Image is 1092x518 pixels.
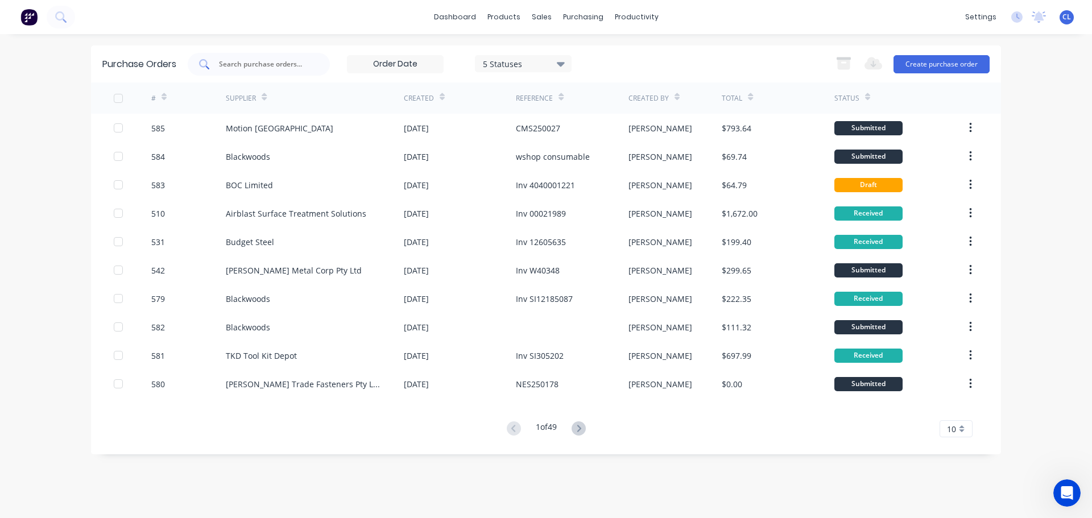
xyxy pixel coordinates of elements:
[404,208,429,219] div: [DATE]
[628,264,692,276] div: [PERSON_NAME]
[151,293,165,305] div: 579
[226,122,333,134] div: Motion [GEOGRAPHIC_DATA]
[834,206,903,221] div: Received
[628,321,692,333] div: [PERSON_NAME]
[151,151,165,163] div: 584
[226,350,297,362] div: TKD Tool Kit Depot
[404,378,429,390] div: [DATE]
[404,122,429,134] div: [DATE]
[226,151,270,163] div: Blackwoods
[151,93,156,103] div: #
[722,208,758,219] div: $1,672.00
[557,9,609,26] div: purchasing
[428,9,482,26] a: dashboard
[628,93,669,103] div: Created By
[7,5,29,26] button: go back
[834,263,903,277] div: Submitted
[1062,12,1071,22] span: CL
[834,150,903,164] div: Submitted
[226,93,256,103] div: Supplier
[226,321,270,333] div: Blackwoods
[404,321,429,333] div: [DATE]
[628,236,692,248] div: [PERSON_NAME]
[628,293,692,305] div: [PERSON_NAME]
[722,293,751,305] div: $222.35
[834,292,903,306] div: Received
[516,350,564,362] div: Inv SI305202
[628,151,692,163] div: [PERSON_NAME]
[200,5,220,26] div: Close
[834,93,859,103] div: Status
[526,9,557,26] div: sales
[226,236,274,248] div: Budget Steel
[404,179,429,191] div: [DATE]
[226,179,273,191] div: BOC Limited
[516,293,573,305] div: Inv SI12185087
[609,9,664,26] div: productivity
[1053,479,1081,507] iframe: Intercom live chat
[218,59,312,70] input: Search purchase orders...
[226,264,362,276] div: [PERSON_NAME] Metal Corp Pty Ltd
[628,208,692,219] div: [PERSON_NAME]
[834,377,903,391] div: Submitted
[722,93,742,103] div: Total
[722,151,747,163] div: $69.74
[348,56,443,73] input: Order Date
[628,378,692,390] div: [PERSON_NAME]
[516,378,559,390] div: NES250178
[516,122,560,134] div: CMS250027
[959,9,1002,26] div: settings
[834,121,903,135] div: Submitted
[151,208,165,219] div: 510
[722,264,751,276] div: $299.65
[482,9,526,26] div: products
[20,9,38,26] img: Factory
[151,122,165,134] div: 585
[404,236,429,248] div: [DATE]
[516,151,590,163] div: wshop consumable
[404,293,429,305] div: [DATE]
[834,320,903,334] div: Submitted
[834,349,903,363] div: Received
[722,350,751,362] div: $697.99
[516,264,560,276] div: Inv W40348
[404,151,429,163] div: [DATE]
[483,57,564,69] div: 5 Statuses
[226,378,381,390] div: [PERSON_NAME] Trade Fasteners Pty Ltd
[516,208,566,219] div: Inv 00021989
[894,55,990,73] button: Create purchase order
[722,236,751,248] div: $199.40
[628,122,692,134] div: [PERSON_NAME]
[722,179,747,191] div: $64.79
[628,350,692,362] div: [PERSON_NAME]
[722,321,751,333] div: $111.32
[834,178,903,192] div: Draft
[151,378,165,390] div: 580
[226,208,366,219] div: Airblast Surface Treatment Solutions
[102,57,176,71] div: Purchase Orders
[516,236,566,248] div: Inv 12605635
[516,93,553,103] div: Reference
[947,423,956,435] span: 10
[722,122,751,134] div: $793.64
[404,264,429,276] div: [DATE]
[151,350,165,362] div: 581
[516,179,575,191] div: Inv 4040001221
[151,321,165,333] div: 582
[834,235,903,249] div: Received
[404,93,434,103] div: Created
[151,264,165,276] div: 542
[536,421,557,437] div: 1 of 49
[722,378,742,390] div: $0.00
[151,236,165,248] div: 531
[151,179,165,191] div: 583
[226,293,270,305] div: Blackwoods
[404,350,429,362] div: [DATE]
[628,179,692,191] div: [PERSON_NAME]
